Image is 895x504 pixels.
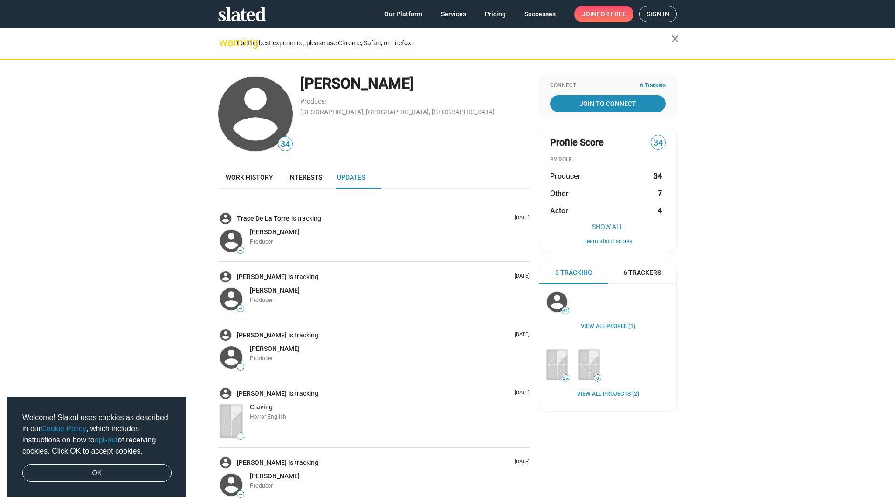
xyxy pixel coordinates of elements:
span: is tracking [289,389,320,398]
a: Pricing [477,6,513,22]
span: Services [441,6,466,22]
span: — [237,434,244,439]
span: — [237,248,244,253]
a: Producer [300,98,327,105]
a: [PERSON_NAME] [237,273,289,281]
p: [DATE] [511,459,530,466]
p: [DATE] [511,390,530,397]
span: [PERSON_NAME] [250,472,300,480]
a: Updates [330,166,372,189]
span: for free [597,6,626,22]
div: Connect [550,82,666,90]
a: [GEOGRAPHIC_DATA], [GEOGRAPHIC_DATA], [GEOGRAPHIC_DATA] [300,108,495,116]
span: Profile Score [550,136,604,149]
span: English [268,413,286,420]
a: [PERSON_NAME] [237,458,289,467]
a: [PERSON_NAME] [250,228,300,237]
span: Producer [250,355,273,362]
span: Join To Connect [552,95,664,112]
a: [PERSON_NAME] [237,389,289,398]
a: [PERSON_NAME] [250,472,300,481]
a: Work history [218,166,281,189]
span: — [237,492,244,497]
strong: 7 [658,189,662,198]
span: 25 [562,376,569,381]
p: [DATE] [511,215,530,222]
span: Producer [250,483,273,489]
div: cookieconsent [7,397,186,497]
span: Updates [337,174,365,181]
a: Services [434,6,474,22]
span: Craving [250,403,273,411]
span: Horror [250,413,266,420]
a: Cookie Policy [41,425,86,433]
a: [PERSON_NAME] [237,331,289,340]
span: Producer [250,238,273,245]
span: Successes [524,6,556,22]
span: — [237,364,244,370]
span: [PERSON_NAME] [250,228,300,236]
span: is tracking [289,458,320,467]
span: [PERSON_NAME] [250,287,300,294]
a: dismiss cookie message [22,464,172,482]
span: Join [582,6,626,22]
span: Sign in [647,6,669,22]
span: 6 Trackers [623,268,661,277]
div: [PERSON_NAME] [300,74,530,94]
span: 3 Tracking [555,268,592,277]
span: Actor [550,206,568,216]
button: Show All [550,223,666,231]
span: Other [550,189,569,198]
a: Sign in [639,6,677,22]
button: Learn about scores [550,238,666,245]
span: Interests [288,174,322,181]
span: Work history [226,174,273,181]
a: Our Platform [377,6,430,22]
span: Welcome! Slated uses cookies as described in our , which includes instructions on how to of recei... [22,412,172,457]
span: 0 [594,376,601,381]
a: View all Projects (2) [577,391,639,398]
a: Join To Connect [550,95,666,112]
a: Trace De La Torre [237,214,291,223]
span: 6 Trackers [640,82,666,90]
a: View all People (1) [581,323,635,330]
mat-icon: close [669,33,681,44]
p: [DATE] [511,273,530,280]
span: Producer [250,297,273,303]
span: Producer [550,171,581,181]
a: Successes [517,6,563,22]
span: [PERSON_NAME] [250,345,300,352]
span: is tracking [291,214,323,223]
span: is tracking [289,273,320,281]
span: 34 [278,138,292,151]
a: opt-out [95,436,118,444]
div: BY ROLE [550,156,666,164]
strong: 34 [654,171,662,181]
span: 34 [651,137,665,149]
a: Craving [250,403,273,412]
strong: 4 [658,206,662,216]
div: For the best experience, please use Chrome, Safari, or Firefox. [237,37,671,49]
span: 41 [562,308,569,314]
mat-icon: warning [219,37,230,48]
p: [DATE] [511,331,530,338]
span: | [266,413,268,420]
span: is tracking [289,331,320,340]
span: Pricing [485,6,506,22]
span: Our Platform [384,6,422,22]
a: [PERSON_NAME] [250,344,300,353]
span: — [237,306,244,311]
a: Interests [281,166,330,189]
a: [PERSON_NAME] [250,286,300,295]
a: Joinfor free [574,6,633,22]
